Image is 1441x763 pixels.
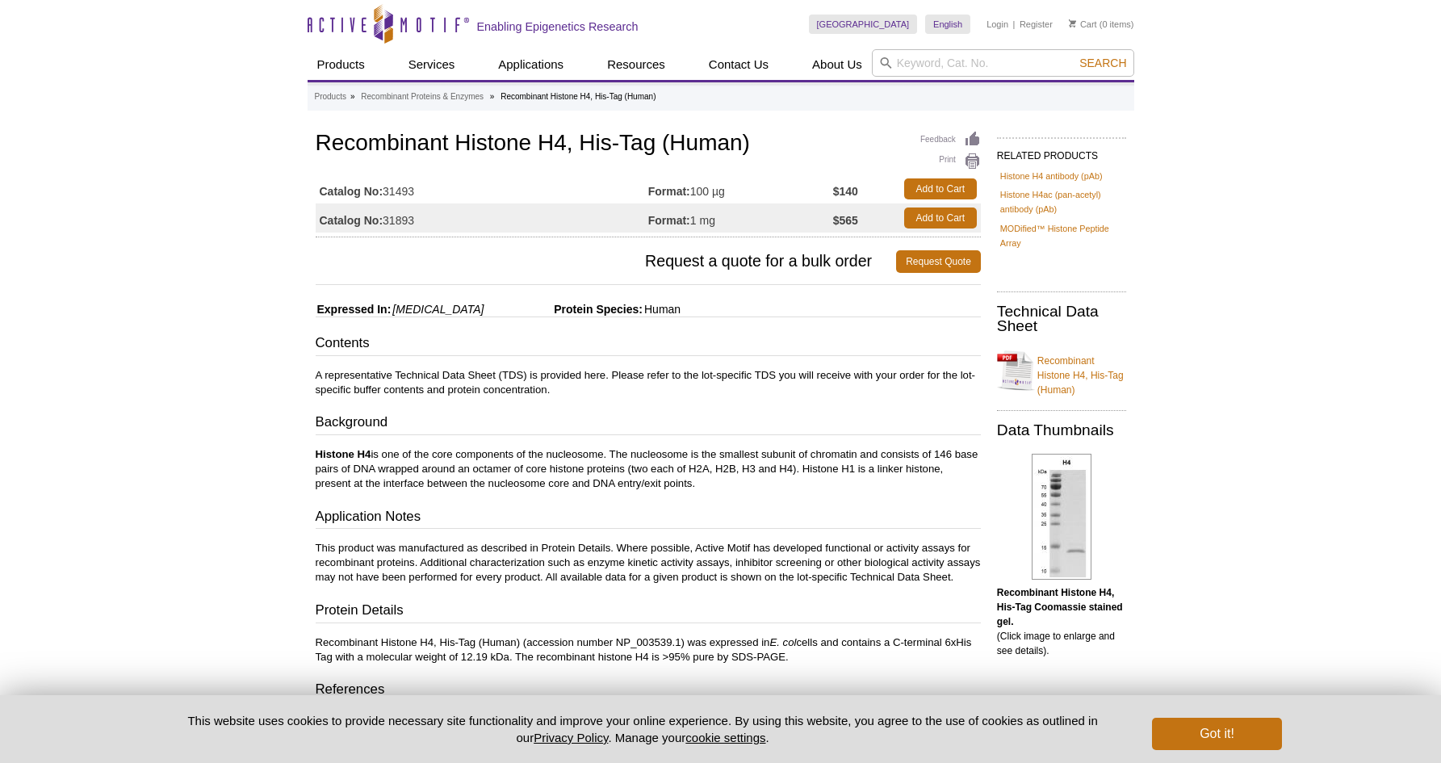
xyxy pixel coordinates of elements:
h2: Technical Data Sheet [997,304,1126,333]
span: Human [643,303,681,316]
b: Recombinant Histone H4, His-Tag Coomassie stained gel. [997,587,1123,627]
strong: Format: [648,184,690,199]
button: Search [1074,56,1131,70]
img: Your Cart [1069,19,1076,27]
a: Login [986,19,1008,30]
h3: Background [316,413,981,435]
span: Request a quote for a bulk order [316,250,897,273]
a: Cart [1069,19,1097,30]
strong: Catalog No: [320,184,383,199]
p: (Click image to enlarge and see details). [997,585,1126,658]
h3: References [316,680,981,702]
p: Recombinant Histone H4, His-Tag (Human) (accession number NP_003539.1) was expressed in cells and... [316,635,981,664]
a: Products [308,49,375,80]
a: About Us [802,49,872,80]
i: [MEDICAL_DATA] [392,303,484,316]
h2: Data Thumbnails [997,423,1126,438]
li: » [490,92,495,101]
h2: Enabling Epigenetics Research [477,19,639,34]
li: | [1013,15,1016,34]
td: 100 µg [648,174,833,203]
strong: Catalog No: [320,213,383,228]
a: English [925,15,970,34]
button: Got it! [1152,718,1281,750]
h3: Application Notes [316,507,981,530]
li: » [350,92,355,101]
button: cookie settings [685,731,765,744]
a: Applications [488,49,573,80]
a: Request Quote [896,250,981,273]
a: Add to Cart [904,178,977,199]
a: Privacy Policy [534,731,608,744]
td: 31893 [316,203,648,233]
p: is one of the core components of the nucleosome. The nucleosome is the smallest subunit of chroma... [316,447,981,491]
span: Expressed In: [316,303,392,316]
td: 31493 [316,174,648,203]
img: Recombinant Histone H4, His-Tag Coomassie gel [1032,454,1091,580]
a: Histone H4 antibody (pAb) [1000,169,1103,183]
li: Recombinant Histone H4, His-Tag (Human) [501,92,656,101]
strong: Format: [648,213,690,228]
strong: Histone H4 [316,448,371,460]
a: Print [920,153,981,170]
strong: $140 [833,184,858,199]
a: [GEOGRAPHIC_DATA] [809,15,918,34]
a: Recombinant Proteins & Enzymes [361,90,484,104]
li: (0 items) [1069,15,1134,34]
strong: $565 [833,213,858,228]
span: Protein Species: [487,303,643,316]
a: Contact Us [699,49,778,80]
a: Histone H4ac (pan-acetyl) antibody (pAb) [1000,187,1123,216]
a: Add to Cart [904,208,977,228]
a: Resources [597,49,675,80]
input: Keyword, Cat. No. [872,49,1134,77]
a: Products [315,90,346,104]
h3: Protein Details [316,601,981,623]
p: A representative Technical Data Sheet (TDS) is provided here. Please refer to the lot-specific TD... [316,368,981,397]
a: Register [1020,19,1053,30]
i: E. col [769,636,796,648]
a: MODified™ Histone Peptide Array [1000,221,1123,250]
h1: Recombinant Histone H4, His-Tag (Human) [316,131,981,158]
h2: RELATED PRODUCTS [997,137,1126,166]
p: This product was manufactured as described in Protein Details. Where possible, Active Motif has d... [316,541,981,585]
a: Recombinant Histone H4, His-Tag (Human) [997,344,1126,397]
td: 1 mg [648,203,833,233]
h3: Contents [316,333,981,356]
a: Feedback [920,131,981,149]
span: Search [1079,57,1126,69]
a: Services [399,49,465,80]
p: This website uses cookies to provide necessary site functionality and improve your online experie... [160,712,1126,746]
